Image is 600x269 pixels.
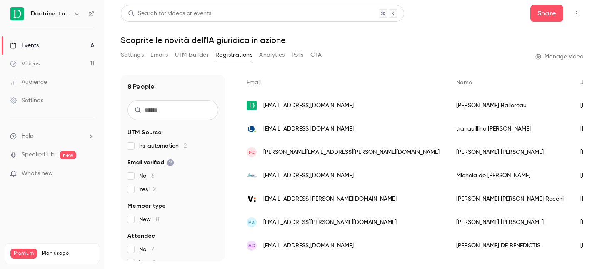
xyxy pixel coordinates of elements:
[448,117,572,141] div: tranquillino [PERSON_NAME]
[22,151,55,159] a: SpeakerHub
[121,48,144,62] button: Settings
[263,195,397,204] span: [EMAIL_ADDRESS][PERSON_NAME][DOMAIN_NAME]
[310,48,322,62] button: CTA
[263,241,354,250] span: [EMAIL_ADDRESS][DOMAIN_NAME]
[153,186,156,192] span: 2
[448,141,572,164] div: [PERSON_NAME] [PERSON_NAME]
[22,169,53,178] span: What's new
[139,185,156,194] span: Yes
[127,202,166,210] span: Member type
[10,132,94,141] li: help-dropdown-opener
[31,10,70,18] h6: Doctrine Italia
[448,164,572,187] div: Michela de [PERSON_NAME]
[127,158,174,167] span: Email verified
[448,187,572,211] div: [PERSON_NAME] [PERSON_NAME] Recchi
[535,53,583,61] a: Manage video
[263,125,354,133] span: [EMAIL_ADDRESS][DOMAIN_NAME]
[10,41,39,50] div: Events
[84,170,94,178] iframe: Noticeable Trigger
[139,245,154,254] span: No
[10,60,40,68] div: Videos
[263,101,354,110] span: [EMAIL_ADDRESS][DOMAIN_NAME]
[247,124,257,134] img: libero.it
[530,5,563,22] button: Share
[263,171,354,180] span: [EMAIL_ADDRESS][DOMAIN_NAME]
[139,259,155,267] span: Yes
[10,7,24,20] img: Doctrine Italia
[151,246,154,252] span: 7
[10,96,43,105] div: Settings
[448,211,572,234] div: [PERSON_NAME] [PERSON_NAME]
[247,101,257,111] img: doctrine.fr
[127,82,155,92] h1: 8 People
[247,80,261,85] span: Email
[215,48,252,62] button: Registrations
[292,48,304,62] button: Polls
[248,242,255,249] span: AD
[153,260,155,266] span: 1
[10,249,37,259] span: Premium
[150,48,168,62] button: Emails
[156,216,159,222] span: 8
[448,94,572,117] div: [PERSON_NAME] Ballereau
[60,151,76,159] span: new
[10,78,47,86] div: Audience
[249,148,255,156] span: fc
[456,80,472,85] span: Name
[247,194,257,204] img: virgilio.it
[175,48,209,62] button: UTM builder
[263,148,440,157] span: [PERSON_NAME][EMAIL_ADDRESS][PERSON_NAME][DOMAIN_NAME]
[139,215,159,224] span: New
[127,232,155,240] span: Attended
[259,48,285,62] button: Analytics
[128,9,211,18] div: Search for videos or events
[139,172,155,180] span: No
[127,128,162,137] span: UTM Source
[263,218,397,227] span: [EMAIL_ADDRESS][PERSON_NAME][DOMAIN_NAME]
[247,171,257,181] img: mmweuropetranslations.co.uk
[42,250,94,257] span: Plan usage
[248,219,255,226] span: PZ
[22,132,34,141] span: Help
[139,142,187,150] span: hs_automation
[151,173,155,179] span: 6
[184,143,187,149] span: 2
[448,234,572,257] div: [PERSON_NAME] DE BENEDICTIS
[121,35,583,45] h1: Scoprite le novità dell'IA giuridica in azione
